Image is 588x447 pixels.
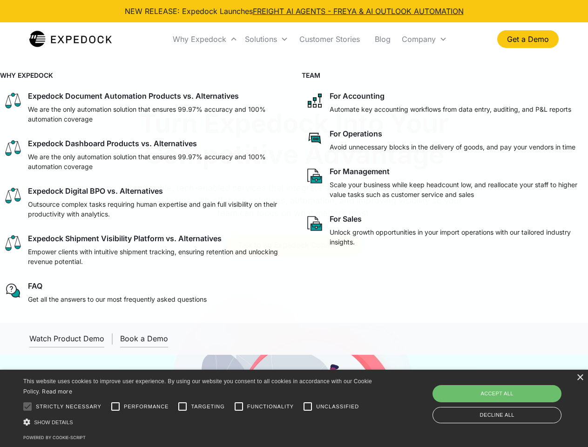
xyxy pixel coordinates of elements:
img: scale icon [4,91,22,110]
div: NEW RELEASE: Expedock Launches [125,6,464,17]
div: Company [398,23,451,55]
a: Get a Demo [497,30,559,48]
div: Company [402,34,436,44]
p: Empower clients with intuitive shipment tracking, ensuring retention and unlocking revenue potent... [28,247,283,266]
span: Show details [34,420,73,425]
p: We are the only automation solution that ensures 99.97% accuracy and 100% automation coverage [28,104,283,124]
div: For Management [330,167,390,176]
span: Performance [124,403,169,411]
p: Outsource complex tasks requiring human expertise and gain full visibility on their productivity ... [28,199,283,219]
div: Expedock Document Automation Products vs. Alternatives [28,91,239,101]
div: For Accounting [330,91,385,101]
div: Solutions [241,23,292,55]
img: Expedock Logo [29,30,112,48]
div: Expedock Digital BPO vs. Alternatives [28,186,163,196]
img: paper and bag icon [305,167,324,185]
div: Solutions [245,34,277,44]
span: Strictly necessary [36,403,101,411]
span: Unclassified [316,403,359,411]
div: Book a Demo [120,334,168,343]
img: scale icon [4,139,22,157]
span: Targeting [191,403,224,411]
a: Book a Demo [120,330,168,347]
a: FREIGHT AI AGENTS - FREYA & AI OUTLOOK AUTOMATION [253,7,464,16]
div: Why Expedock [173,34,226,44]
span: This website uses cookies to improve user experience. By using our website you consent to all coo... [23,378,372,395]
img: network like icon [305,91,324,110]
div: Show details [23,417,375,427]
div: Watch Product Demo [29,334,104,343]
iframe: Chat Widget [433,346,588,447]
img: scale icon [4,234,22,252]
a: Blog [367,23,398,55]
div: Expedock Shipment Visibility Platform vs. Alternatives [28,234,222,243]
div: For Sales [330,214,362,223]
div: FAQ [28,281,42,291]
img: paper and bag icon [305,214,324,233]
p: Unlock growth opportunities in your import operations with our tailored industry insights. [330,227,585,247]
p: Automate key accounting workflows from data entry, auditing, and P&L reports [330,104,571,114]
p: We are the only automation solution that ensures 99.97% accuracy and 100% automation coverage [28,152,283,171]
div: Expedock Dashboard Products vs. Alternatives [28,139,197,148]
a: Customer Stories [292,23,367,55]
span: Functionality [247,403,294,411]
a: open lightbox [29,330,104,347]
a: Powered by cookie-script [23,435,86,440]
p: Scale your business while keep headcount low, and reallocate your staff to higher value tasks suc... [330,180,585,199]
img: regular chat bubble icon [4,281,22,300]
a: home [29,30,112,48]
img: rectangular chat bubble icon [305,129,324,148]
a: Read more [42,388,72,395]
p: Get all the answers to our most frequently asked questions [28,294,207,304]
img: scale icon [4,186,22,205]
p: Avoid unnecessary blocks in the delivery of goods, and pay your vendors in time [330,142,575,152]
div: Why Expedock [169,23,241,55]
div: For Operations [330,129,382,138]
